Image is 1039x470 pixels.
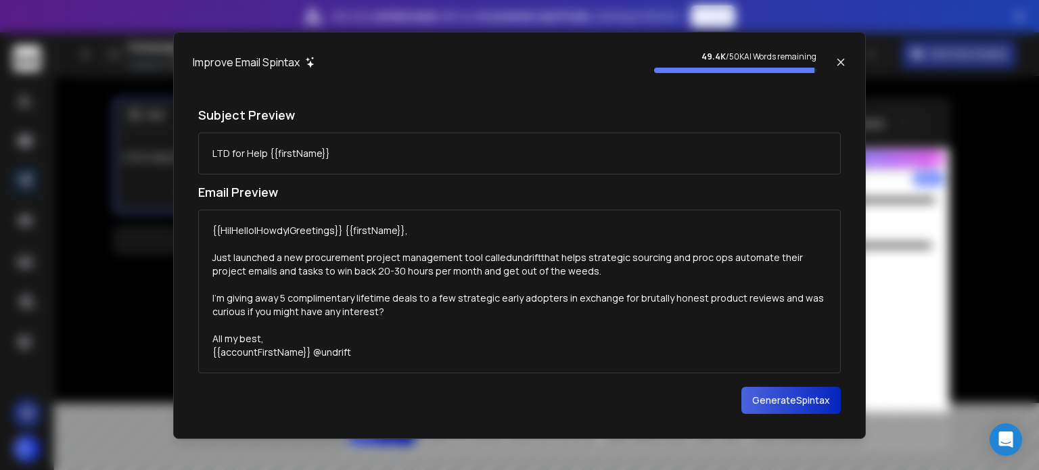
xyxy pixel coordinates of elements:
[741,387,841,414] button: GenerateSpintax
[990,423,1022,456] div: Open Intercom Messenger
[212,251,827,278] div: Just launched a new procurement project management tool called that helps strategic sourcing and ...
[212,291,827,319] div: I'm giving away 5 complimentary lifetime deals to a few strategic early adopters in exchange for ...
[512,251,545,264] a: undrift
[193,54,300,70] h1: Improve Email Spintax
[198,105,841,124] h1: Subject Preview
[321,346,351,358] a: undrift
[212,332,827,346] div: All my best,
[212,346,827,359] div: {{accountFirstName}} @
[212,224,827,237] div: {{Hi|Hello|Howdy|Greetings}} {{firstName}},
[654,51,816,62] p: / 50K AI Words remaining
[198,183,841,202] h1: Email Preview
[701,51,726,62] strong: 49.4K
[212,147,330,160] div: LTD for Help {{firstName}}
